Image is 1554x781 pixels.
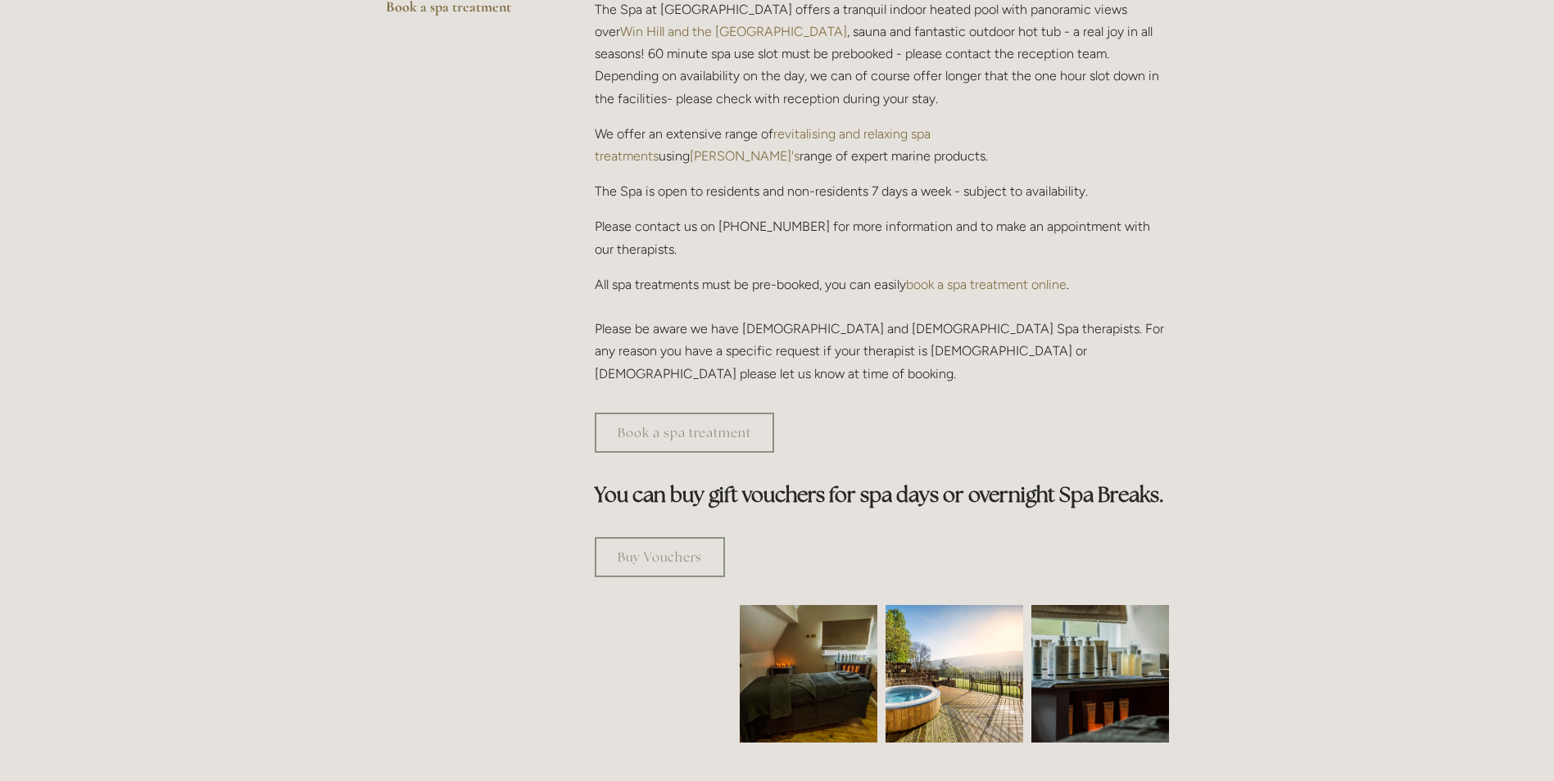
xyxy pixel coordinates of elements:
[595,537,725,577] a: Buy Vouchers
[705,605,912,743] img: Spa room, Losehill House Hotel and Spa
[620,24,847,39] a: Win Hill and the [GEOGRAPHIC_DATA]
[595,180,1169,202] p: The Spa is open to residents and non-residents 7 days a week - subject to availability.
[595,413,774,453] a: Book a spa treatment
[595,123,1169,167] p: We offer an extensive range of using range of expert marine products.
[595,273,1169,385] p: All spa treatments must be pre-booked, you can easily . Please be aware we have [DEMOGRAPHIC_DATA...
[997,605,1203,743] img: Body creams in the spa room, Losehill House Hotel and Spa
[886,605,1023,743] img: Outdoor jacuzzi with a view of the Peak District, Losehill House Hotel and Spa
[906,277,1067,292] a: book a spa treatment online
[595,481,1164,508] strong: You can buy gift vouchers for spa days or overnight Spa Breaks.
[595,215,1169,260] p: Please contact us on [PHONE_NUMBER] for more information and to make an appointment with our ther...
[690,148,800,164] a: [PERSON_NAME]'s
